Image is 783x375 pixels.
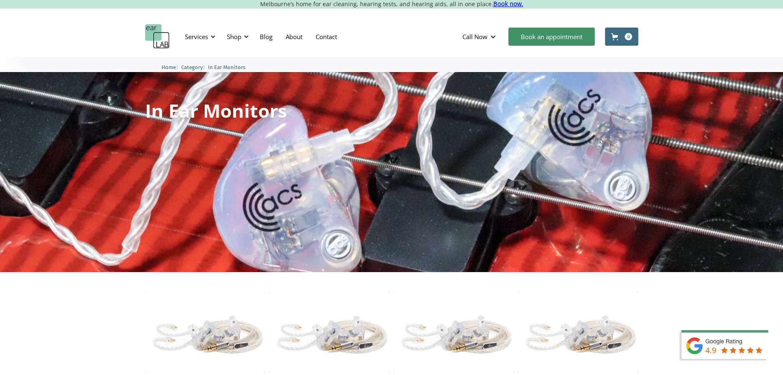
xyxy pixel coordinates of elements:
[180,24,218,49] div: Services
[145,24,170,49] a: home
[508,28,595,46] a: Book an appointment
[185,33,208,41] div: Services
[462,33,487,41] div: Call Now
[162,64,176,70] span: Home
[279,25,309,49] a: About
[162,63,176,71] a: Home
[181,63,203,71] a: Category
[605,28,638,46] a: Open cart
[269,292,390,373] img: Evolve Ambient Triple Driver – In Ear Monitor
[394,292,514,373] img: Engage Ambient Dual Driver – In Ear Monitor
[227,33,241,41] div: Shop
[181,63,208,72] li: 〉
[162,63,181,72] li: 〉
[181,64,203,70] span: Category
[145,101,287,120] h1: In Ear Monitors
[518,292,638,373] img: Evoke2 Ambient Two Driver – In Ear Monitor
[309,25,344,49] a: Contact
[253,25,279,49] a: Blog
[456,24,504,49] div: Call Now
[208,64,245,70] span: In Ear Monitors
[145,292,266,373] img: Emotion Ambient Five Driver – In Ear Monitor
[222,24,251,49] div: Shop
[625,33,632,40] div: 0
[208,63,245,71] a: In Ear Monitors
